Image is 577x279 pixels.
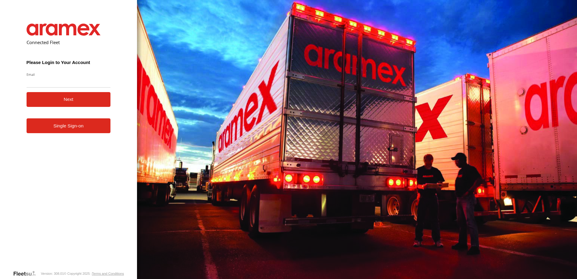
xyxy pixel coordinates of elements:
[27,39,111,45] h2: Connected Fleet
[64,272,124,275] div: © Copyright 2025 -
[27,60,111,65] h3: Please Login to Your Account
[13,271,41,277] a: Visit our Website
[92,272,124,275] a: Terms and Conditions
[27,72,111,77] label: Email
[27,118,111,133] a: Single Sign-on
[27,92,111,107] button: Next
[27,24,101,36] img: Aramex
[41,272,64,275] div: Version: 308.01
